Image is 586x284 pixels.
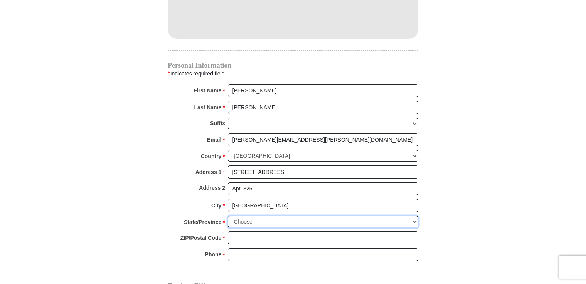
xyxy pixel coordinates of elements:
strong: Email [207,134,221,145]
strong: First Name [194,85,221,96]
div: Indicates required field [168,68,418,79]
strong: Address 2 [199,182,225,193]
strong: City [211,200,221,211]
strong: Suffix [210,118,225,129]
strong: ZIP/Postal Code [180,232,222,243]
strong: Address 1 [195,167,222,177]
strong: State/Province [184,217,221,227]
strong: Phone [205,249,222,260]
strong: Country [201,151,222,162]
strong: Last Name [194,102,222,113]
h4: Personal Information [168,62,418,68]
